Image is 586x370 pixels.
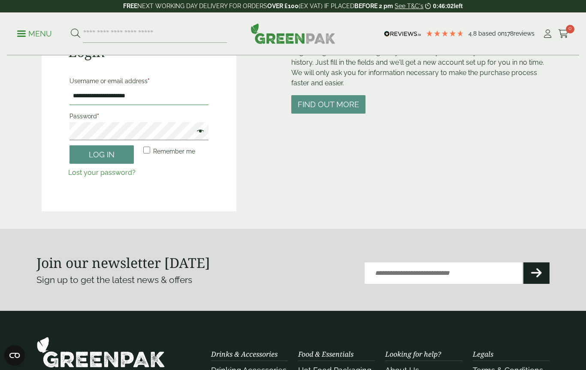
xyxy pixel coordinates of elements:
[143,147,150,153] input: Remember me
[267,3,299,9] strong: OVER £100
[68,168,136,177] a: Lost your password?
[558,27,569,40] a: 0
[291,95,365,114] button: Find out more
[478,30,504,37] span: Based on
[291,101,365,109] a: Find out more
[123,3,137,9] strong: FREE
[395,3,423,9] a: See T&C's
[68,44,210,60] h2: Login
[558,30,569,38] i: Cart
[4,345,25,366] button: Open CMP widget
[454,3,463,9] span: left
[433,3,453,9] span: 0:46:02
[17,29,52,39] p: Menu
[426,30,464,37] div: 4.78 Stars
[36,253,210,272] strong: Join our newsletter [DATE]
[514,30,535,37] span: reviews
[153,148,195,155] span: Remember me
[36,337,165,368] img: GreenPak Supplies
[354,3,393,9] strong: BEFORE 2 pm
[384,31,421,37] img: REVIEWS.io
[468,30,478,37] span: 4.8
[504,30,514,37] span: 178
[542,30,553,38] i: My Account
[36,273,267,287] p: Sign up to get the latest news & offers
[17,29,52,37] a: Menu
[251,23,335,44] img: GreenPak Supplies
[566,25,574,33] span: 0
[69,145,134,164] button: Log in
[291,47,544,88] p: Registering for an account gives you the ability to access your order status and history. Just fi...
[69,75,208,87] label: Username or email address
[69,110,208,122] label: Password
